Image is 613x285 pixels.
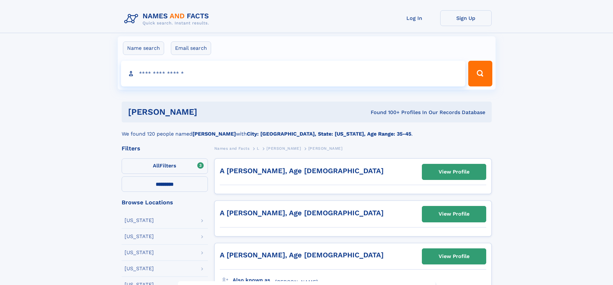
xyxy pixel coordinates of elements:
a: L [257,144,259,152]
div: [US_STATE] [125,234,154,239]
div: [US_STATE] [125,250,154,255]
label: Name search [123,41,164,55]
label: Filters [122,158,208,174]
a: Sign Up [440,10,492,26]
a: Names and Facts [214,144,250,152]
h1: [PERSON_NAME] [128,108,284,116]
a: A [PERSON_NAME], Age [DEMOGRAPHIC_DATA] [220,167,384,175]
a: View Profile [422,249,486,264]
div: [US_STATE] [125,266,154,271]
a: A [PERSON_NAME], Age [DEMOGRAPHIC_DATA] [220,251,384,259]
span: [PERSON_NAME] [275,279,318,285]
img: Logo Names and Facts [122,10,214,28]
a: Log In [389,10,440,26]
b: [PERSON_NAME] [192,131,236,137]
div: View Profile [439,249,469,264]
a: [PERSON_NAME] [266,144,301,152]
a: View Profile [422,206,486,222]
div: Filters [122,146,208,151]
input: search input [121,61,466,86]
span: [PERSON_NAME] [266,146,301,151]
div: Found 100+ Profiles In Our Records Database [284,109,485,116]
div: [US_STATE] [125,218,154,223]
a: View Profile [422,164,486,180]
a: A [PERSON_NAME], Age [DEMOGRAPHIC_DATA] [220,209,384,217]
div: Browse Locations [122,200,208,205]
button: Search Button [468,61,492,86]
div: View Profile [439,207,469,221]
label: Email search [171,41,211,55]
span: L [257,146,259,151]
div: We found 120 people named with . [122,122,492,138]
span: All [153,163,160,169]
div: View Profile [439,165,469,179]
b: City: [GEOGRAPHIC_DATA], State: [US_STATE], Age Range: 35-45 [247,131,411,137]
span: [PERSON_NAME] [308,146,343,151]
